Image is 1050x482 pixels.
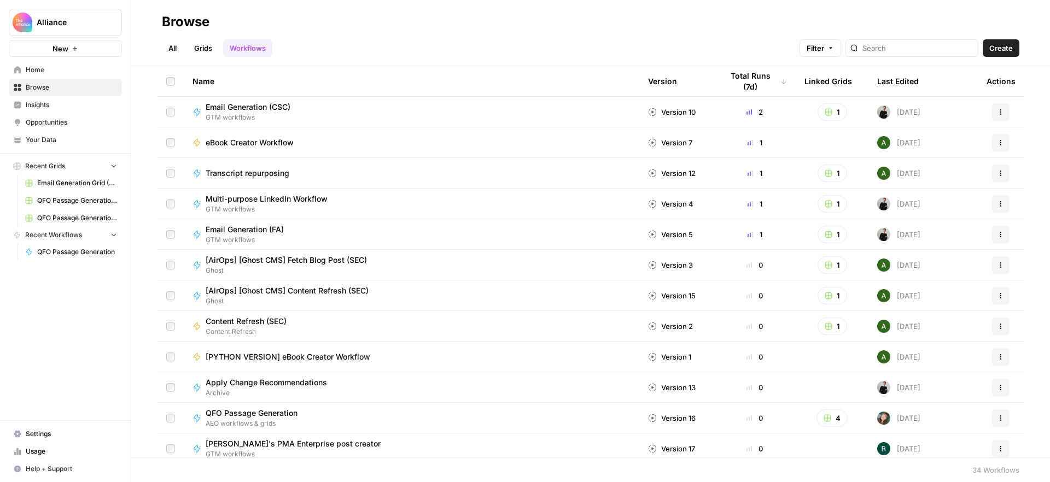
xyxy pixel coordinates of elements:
div: Version 4 [648,198,693,209]
div: Version 17 [648,443,695,454]
input: Search [862,43,973,54]
span: Recent Workflows [25,230,82,240]
a: Settings [9,425,122,443]
div: Total Runs (7d) [722,66,787,96]
a: All [162,39,183,57]
button: 1 [818,195,847,213]
div: Version 13 [648,382,696,393]
span: Ghost [206,296,377,306]
a: Insights [9,96,122,114]
div: [DATE] [877,197,920,210]
span: QFO Passage Generation Grid (PMA) [37,196,117,205]
button: 1 [818,318,847,335]
span: Ghost [206,266,376,275]
a: [PYTHON VERSION] eBook Creator Workflow [192,351,631,362]
div: [DATE] [877,289,920,302]
div: 0 [722,351,787,362]
div: 1 [722,137,787,148]
a: Content Refresh (SEC)Content Refresh [192,316,631,337]
span: GTM workflows [206,235,293,245]
span: QFO Passage Generation [206,408,297,419]
button: 1 [818,164,847,182]
a: Email Generation Grid (PMA) [20,174,122,192]
div: Last Edited [877,66,919,96]
span: Your Data [26,135,117,145]
span: Insights [26,100,117,110]
span: Create [989,43,1013,54]
a: [AirOps] [Ghost CMS] Fetch Blog Post (SEC)Ghost [192,255,631,275]
span: [AirOps] [Ghost CMS] Content Refresh (SEC) [206,285,369,296]
div: 0 [722,321,787,332]
div: [DATE] [877,258,920,272]
div: Version 5 [648,229,693,240]
button: 1 [818,103,847,121]
span: Opportunities [26,117,117,127]
button: New [9,40,122,57]
a: Email Generation (FA)GTM workflows [192,224,631,245]
div: [DATE] [877,136,920,149]
div: 0 [722,260,787,271]
a: Transcript repurposing [192,168,631,179]
span: Content Refresh [206,327,295,337]
div: 34 Workflows [972,465,1019,475]
a: [PERSON_NAME]'s PMA Enterprise post creatorGTM workflows [192,438,631,459]
span: Usage [26,446,117,456]
span: Filter [807,43,824,54]
span: QFO Passage Generation [37,247,117,257]
a: Grids [188,39,219,57]
span: Email Generation (CSC) [206,102,290,113]
div: Linked Grids [804,66,852,96]
div: 0 [722,443,787,454]
img: 4b2z8u3j4c8n77o1yymt3a8yc6fj [877,442,890,455]
span: GTM workflows [206,204,336,214]
div: Version 7 [648,137,692,148]
div: Version 1 [648,351,691,362]
img: rzyuksnmva7rad5cmpd7k6b2ndco [877,105,890,119]
div: 2 [722,107,787,117]
div: [DATE] [877,228,920,241]
img: d65nc20463hou62czyfowuui0u3g [877,258,890,272]
a: Your Data [9,131,122,149]
button: Recent Workflows [9,227,122,243]
span: GTM workflows [206,113,299,122]
div: [DATE] [877,381,920,394]
button: Recent Grids [9,158,122,174]
span: Alliance [37,17,103,28]
div: Version 12 [648,168,696,179]
span: Browse [26,83,117,92]
span: [PYTHON VERSION] eBook Creator Workflow [206,351,370,362]
span: Content Refresh (SEC) [206,316,287,327]
button: Create [983,39,1019,57]
div: Version 3 [648,260,693,271]
a: QFO Passage Generation [20,243,122,261]
span: Transcript repurposing [206,168,289,179]
span: Archive [206,388,336,398]
a: eBook Creator Workflow [192,137,631,148]
img: rzyuksnmva7rad5cmpd7k6b2ndco [877,381,890,394]
span: AEO workflows & grids [206,419,306,428]
div: [DATE] [877,105,920,119]
button: Filter [800,39,841,57]
a: QFO Passage Generation Grid (1) [20,209,122,227]
span: Home [26,65,117,75]
img: Alliance Logo [13,13,32,32]
img: d65nc20463hou62czyfowuui0u3g [877,320,890,333]
a: Opportunities [9,114,122,131]
span: QFO Passage Generation Grid (1) [37,213,117,223]
div: Version [648,66,677,96]
button: 1 [818,256,847,274]
span: Multi-purpose LinkedIn Workflow [206,193,328,204]
button: 1 [818,226,847,243]
span: GTM workflows [206,449,389,459]
span: New [52,43,68,54]
div: Actions [987,66,1016,96]
div: 1 [722,198,787,209]
div: 0 [722,290,787,301]
a: Browse [9,79,122,96]
span: eBook Creator Workflow [206,137,294,148]
span: Apply Change Recommendations [206,377,327,388]
button: Help + Support [9,460,122,478]
div: [DATE] [877,320,920,333]
div: 1 [722,168,787,179]
div: 1 [722,229,787,240]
